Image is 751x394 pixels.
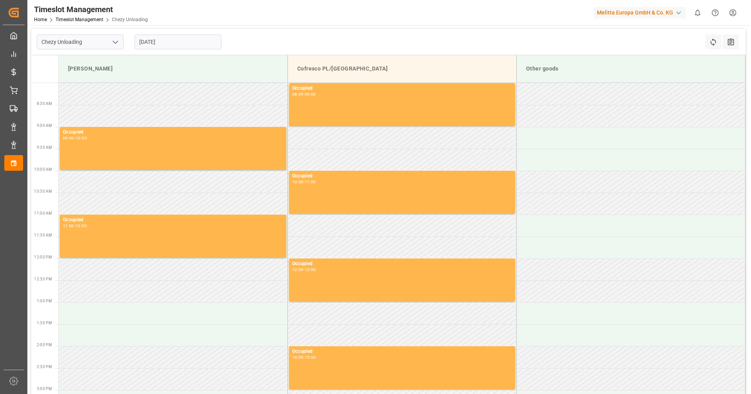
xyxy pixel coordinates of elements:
div: 09:00 [305,92,316,96]
a: Home [34,17,47,22]
div: [PERSON_NAME] [65,61,281,76]
div: 10:00 [292,180,304,184]
div: Cofresco PL/[GEOGRAPHIC_DATA] [294,61,510,76]
span: 8:30 AM [37,101,52,106]
span: 12:00 PM [34,255,52,259]
span: 2:30 PM [37,365,52,369]
div: 15:00 [305,356,316,359]
div: - [303,92,304,96]
div: Other goods [523,61,739,76]
div: Occupied [292,260,512,268]
span: 11:00 AM [34,211,52,215]
span: 1:30 PM [37,321,52,325]
span: 9:00 AM [37,123,52,128]
span: 9:30 AM [37,145,52,150]
a: Timeslot Management [56,17,103,22]
div: - [303,268,304,271]
div: 11:00 [63,224,74,228]
div: 12:00 [75,224,87,228]
div: 11:00 [305,180,316,184]
div: Occupied [63,216,283,224]
div: Occupied [292,172,512,180]
div: 09:00 [63,136,74,140]
div: Melitta Europa GmbH & Co. KG [594,7,686,18]
span: 10:00 AM [34,167,52,172]
div: Occupied [292,85,512,92]
div: - [74,224,75,228]
div: Occupied [292,348,512,356]
div: 12:00 [292,268,304,271]
span: 11:30 AM [34,233,52,237]
span: 2:00 PM [37,343,52,347]
button: Help Center [706,4,724,22]
div: Occupied [63,128,283,136]
button: open menu [109,36,121,48]
button: show 0 new notifications [689,4,706,22]
div: Timeslot Management [34,4,148,15]
div: 10:00 [75,136,87,140]
div: - [303,180,304,184]
span: 12:30 PM [34,277,52,281]
div: 13:00 [305,268,316,271]
button: Melitta Europa GmbH & Co. KG [594,5,689,20]
div: 14:00 [292,356,304,359]
div: - [303,356,304,359]
input: DD-MM-YYYY [135,34,221,49]
span: 3:00 PM [37,387,52,391]
div: 08:00 [292,92,304,96]
span: 10:30 AM [34,189,52,193]
span: 1:00 PM [37,299,52,303]
div: - [74,136,75,140]
input: Type to search/select [37,34,124,49]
